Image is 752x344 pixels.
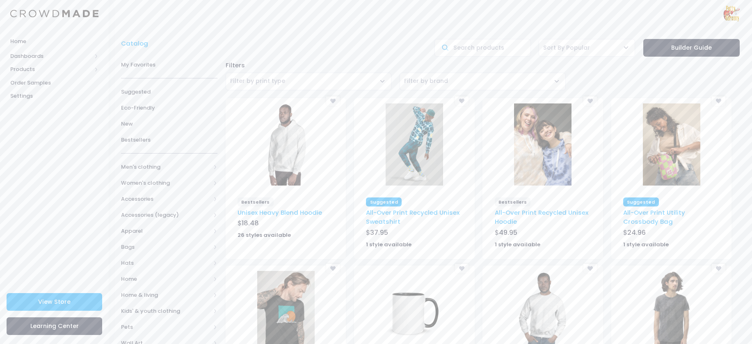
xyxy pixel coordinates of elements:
[238,197,274,206] span: Bestsellers
[7,317,102,335] a: Learning Center
[366,197,402,206] span: Suggested
[121,291,210,299] span: Home & living
[723,5,740,22] img: User
[623,241,669,248] strong: 1 style available
[121,116,217,132] a: New
[7,293,102,311] a: View Store
[400,73,566,90] span: Filter by brand
[230,77,285,85] span: Filter by print type
[366,228,462,239] div: $
[38,298,71,306] span: View Store
[226,73,392,90] span: Filter by print type
[10,37,98,46] span: Home
[10,10,98,18] img: Logo
[121,100,217,116] a: Eco-Friendly
[543,44,590,52] span: Sort By Popular
[404,77,448,85] span: Filter by brand
[121,57,217,73] a: My Favorites
[121,179,210,187] span: Women's clothing
[495,241,540,248] strong: 1 style available
[121,132,217,148] a: Bestsellers
[121,104,217,112] span: Eco-Friendly
[238,218,334,230] div: $
[370,228,388,237] span: 37.95
[495,228,591,239] div: $
[643,39,740,57] a: Builder Guide
[222,61,744,70] div: Filters
[499,228,517,237] span: 49.95
[121,84,217,100] a: Suggested
[366,208,459,226] a: All-Over Print Recycled Unisex Sweatshirt
[627,228,646,237] span: 24.96
[238,208,322,217] a: Unisex Heavy Blend Hoodie
[121,211,210,219] span: Accessories (legacy)
[539,39,635,57] span: Sort By Popular
[495,208,588,226] a: All-Over Print Recycled Unisex Hoodie
[10,52,91,60] span: Dashboards
[434,39,531,57] input: Search products
[121,88,217,96] span: Suggested
[366,241,411,248] strong: 1 style available
[238,231,291,239] strong: 26 styles available
[10,65,91,73] span: Products
[121,195,210,203] span: Accessories
[121,323,210,331] span: Pets
[10,92,98,100] span: Settings
[121,61,217,69] span: My Favorites
[121,227,210,235] span: Apparel
[30,322,79,330] span: Learning Center
[121,243,210,251] span: Bags
[121,259,210,267] span: Hats
[121,120,217,128] span: New
[495,197,531,206] span: Bestsellers
[121,163,210,171] span: Men's clothing
[623,208,685,226] a: All-Over Print Utility Crossbody Bag
[623,228,720,239] div: $
[121,307,210,315] span: Kids' & youth clothing
[121,39,152,48] a: Catalog
[623,197,659,206] span: Suggested
[121,275,210,283] span: Home
[242,218,259,228] span: 18.48
[121,136,217,144] span: Bestsellers
[10,79,98,87] span: Order Samples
